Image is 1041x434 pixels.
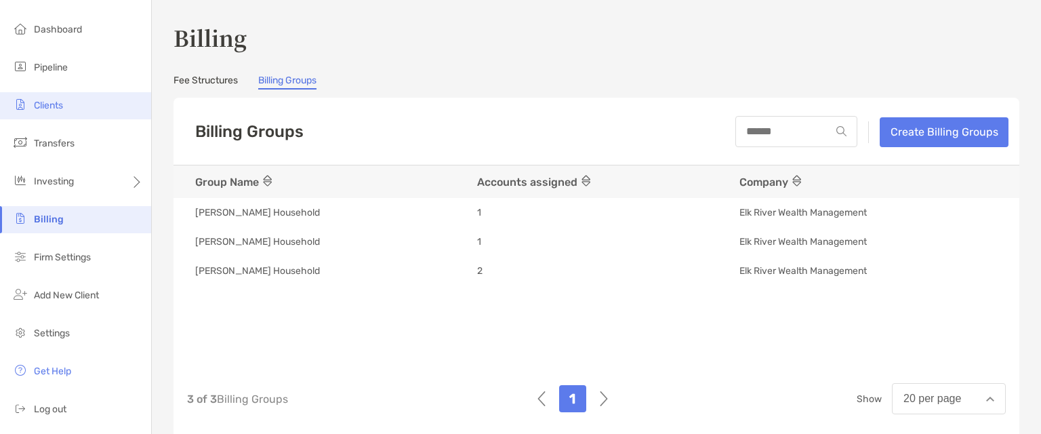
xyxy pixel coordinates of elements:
[187,391,288,408] p: Billing Groups
[12,210,28,226] img: billing icon
[12,20,28,37] img: dashboard icon
[477,175,594,189] span: Accounts assigned
[739,235,867,248] span: Elk River Wealth Management
[12,96,28,113] img: clients icon
[12,362,28,378] img: get-help icon
[12,134,28,151] img: transfers icon
[34,366,71,377] span: Get Help
[739,264,867,277] span: Elk River Wealth Management
[34,24,82,35] span: Dashboard
[12,172,28,189] img: investing icon
[581,175,590,186] img: sort icon
[880,117,1008,147] button: Create Billing Groups
[12,324,28,340] img: settings icon
[195,175,276,189] span: Group Name
[173,75,238,90] a: Fee Structures
[34,403,66,415] span: Log out
[12,248,28,264] img: firm-settings icon
[792,175,801,186] img: sort icon
[263,175,272,186] img: sort icon
[34,138,75,149] span: Transfers
[892,383,1006,414] button: 20 per page
[34,176,74,187] span: Investing
[836,126,846,136] img: input icon
[195,206,320,219] span: [PERSON_NAME] Household
[195,264,320,277] span: [PERSON_NAME] Household
[559,385,586,412] div: 1
[12,58,28,75] img: pipeline icon
[477,235,481,248] span: 1
[739,175,805,189] span: Company
[187,393,217,406] span: 3 of 3
[34,328,70,339] span: Settings
[34,290,99,301] span: Add New Client
[195,122,304,141] h5: Billing Groups
[173,22,1019,53] h3: Billing
[986,397,994,401] img: Open dropdown arrow
[477,264,483,277] span: 2
[739,206,867,219] span: Elk River Wealth Management
[903,393,961,405] div: 20 per page
[34,214,64,225] span: Billing
[258,75,317,90] a: Billing Groups
[34,252,91,263] span: Firm Settings
[34,100,63,111] span: Clients
[857,393,882,405] span: Show
[477,206,481,219] span: 1
[537,385,546,412] img: left-arrow
[600,385,608,412] img: right-arrow
[12,286,28,302] img: add_new_client icon
[34,62,68,73] span: Pipeline
[195,235,320,248] span: [PERSON_NAME] Household
[12,400,28,416] img: logout icon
